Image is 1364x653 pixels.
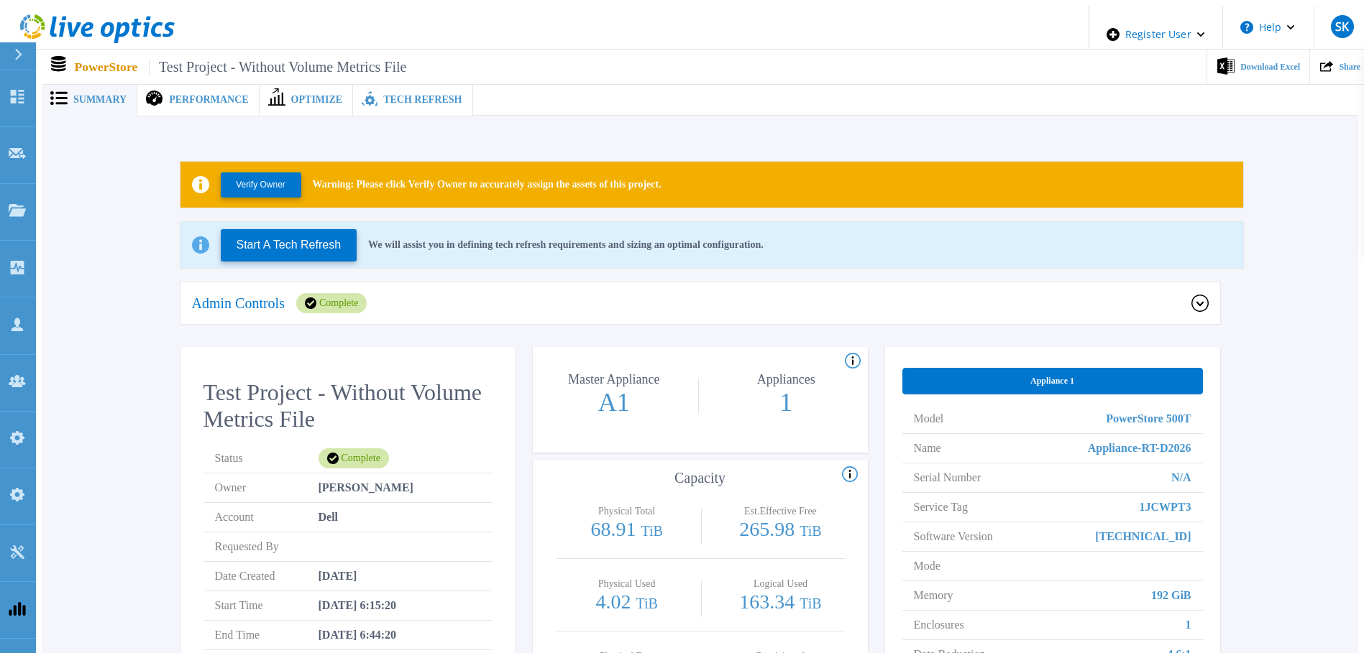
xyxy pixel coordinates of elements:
[1186,611,1191,639] span: 1
[215,621,319,649] span: End Time
[215,444,319,473] span: Status
[1095,522,1191,551] span: [TECHNICAL_ID]
[914,611,964,639] span: Enclosures
[566,506,687,517] p: Physical Total
[383,95,462,105] span: Tech Refresh
[1088,434,1191,463] span: Appliance-RT-D2026
[914,552,940,580] span: Mode
[313,179,662,190] p: Warning: Please click Verify Owner to accurately assign the assets of this project.
[215,473,319,502] span: Owner
[720,579,841,589] p: Logical Used
[914,522,993,551] span: Software Version
[566,579,687,589] p: Physical Used
[319,503,339,532] span: Dell
[914,404,944,433] span: Model
[73,95,127,105] span: Summary
[537,373,691,386] p: Master Appliance
[319,562,357,591] span: [DATE]
[914,434,941,463] span: Name
[800,596,821,611] span: TiB
[1089,6,1222,63] div: Register User
[709,373,863,386] p: Appliances
[914,581,953,610] span: Memory
[221,229,357,261] button: Start A Tech Refresh
[75,59,407,75] p: PowerStore
[716,592,844,613] p: 163.34
[221,172,301,198] button: Verify Owner
[215,503,319,532] span: Account
[296,293,367,313] div: Complete
[1335,21,1349,32] span: SK
[149,59,406,75] span: Test Project - Without Volume Metrics File
[1339,62,1360,71] span: Share
[914,493,968,522] span: Service Tag
[1223,6,1313,49] button: Help
[215,532,319,561] span: Requested By
[534,389,695,415] p: A1
[169,95,248,105] span: Performance
[319,621,397,649] span: [DATE] 6:44:20
[1030,375,1074,386] span: Appliance 1
[641,523,662,539] span: TiB
[368,239,764,251] p: We will assist you in defining tech refresh requirements and sizing an optimal configuration.
[914,463,981,492] span: Serial Number
[1151,581,1191,610] span: 192 GiB
[720,506,841,517] p: Est.Effective Free
[563,592,691,613] p: 4.02
[1240,62,1300,71] span: Download Excel
[319,448,389,468] div: Complete
[1140,493,1191,522] span: 1JCWPT3
[636,596,657,611] span: TiB
[6,6,1358,616] div: ,
[192,296,285,310] p: Admin Controls
[203,379,493,432] h2: Test Project - Without Volume Metrics File
[1171,463,1191,492] span: N/A
[319,591,397,620] span: [DATE] 6:15:20
[716,519,844,541] p: 265.98
[215,591,319,620] span: Start Time
[706,389,867,415] p: 1
[215,562,319,591] span: Date Created
[800,523,821,539] span: TiB
[1106,404,1191,433] span: PowerStore 500T
[291,95,343,105] span: Optimize
[563,519,691,541] p: 68.91
[319,473,413,502] span: [PERSON_NAME]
